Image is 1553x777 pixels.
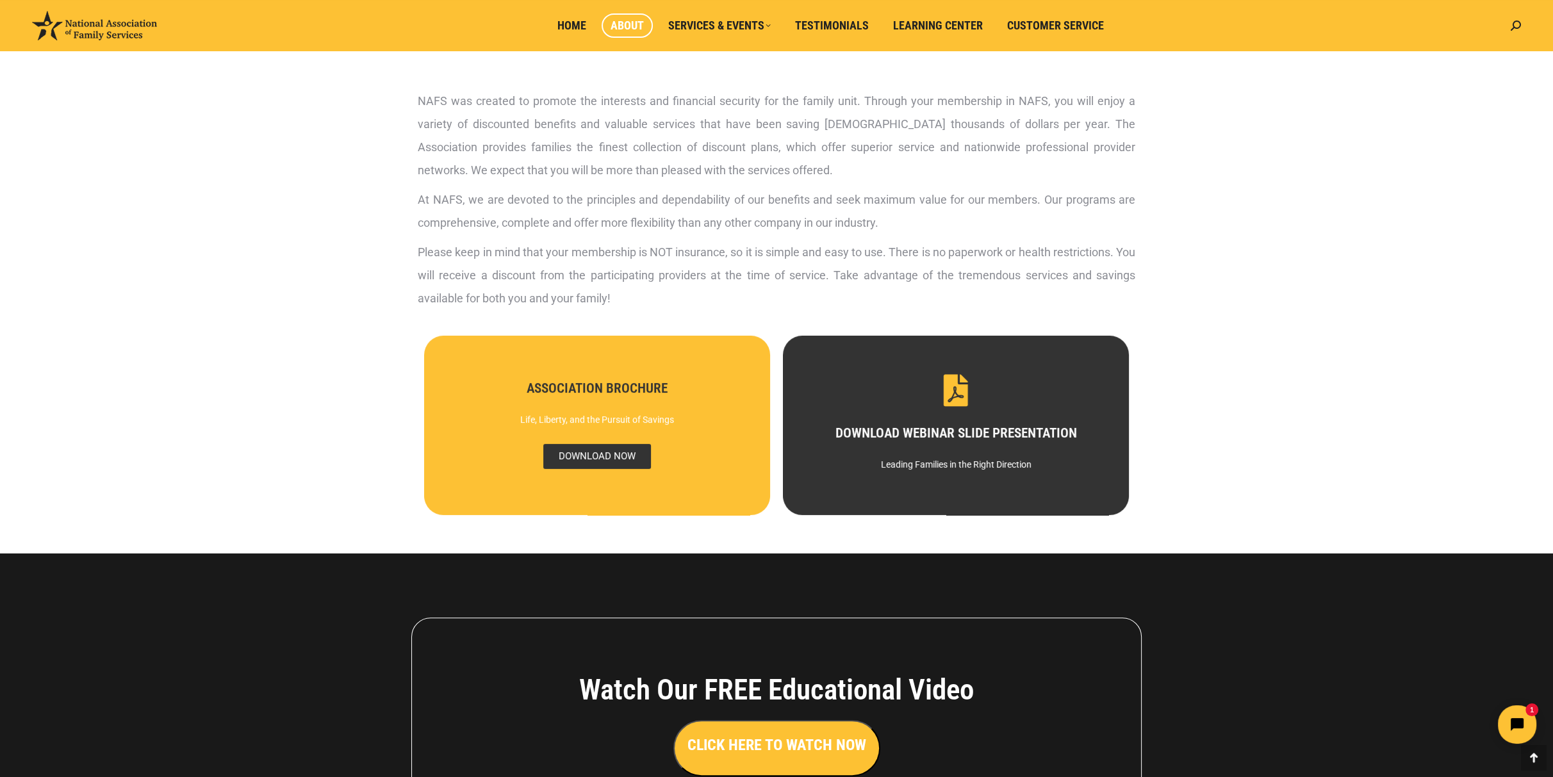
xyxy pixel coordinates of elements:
[805,427,1106,440] h3: DOWNLOAD WEBINAR SLIDE PRESENTATION
[668,19,771,33] span: Services & Events
[1007,19,1104,33] span: Customer Service
[424,336,770,515] a: ASSOCIATION BROCHURE Life, Liberty, and the Pursuit of Savings DOWNLOAD NOW
[602,13,653,38] a: About
[998,13,1113,38] a: Customer Service
[673,720,880,776] button: CLICK HERE TO WATCH NOW
[673,739,880,753] a: CLICK HERE TO WATCH NOW
[786,13,878,38] a: Testimonials
[543,444,651,469] span: DOWNLOAD NOW
[884,13,992,38] a: Learning Center
[418,241,1135,310] p: Please keep in mind that your membership is NOT insurance, so it is simple and easy to use. There...
[418,90,1135,182] p: NAFS was created to promote the interests and financial security for the family unit. Through you...
[1327,694,1547,755] iframe: Tidio Chat
[557,19,586,33] span: Home
[32,11,157,40] img: National Association of Family Services
[508,673,1045,707] h4: Watch Our FREE Educational Video
[447,408,748,431] div: Life, Liberty, and the Pursuit of Savings
[805,453,1106,476] div: Leading Families in the Right Direction
[687,734,866,756] h3: CLICK HERE TO WATCH NOW
[611,19,644,33] span: About
[548,13,595,38] a: Home
[418,188,1135,234] p: At NAFS, we are devoted to the principles and dependability of our benefits and seek maximum valu...
[893,19,983,33] span: Learning Center
[447,382,748,395] h3: ASSOCIATION BROCHURE
[795,19,869,33] span: Testimonials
